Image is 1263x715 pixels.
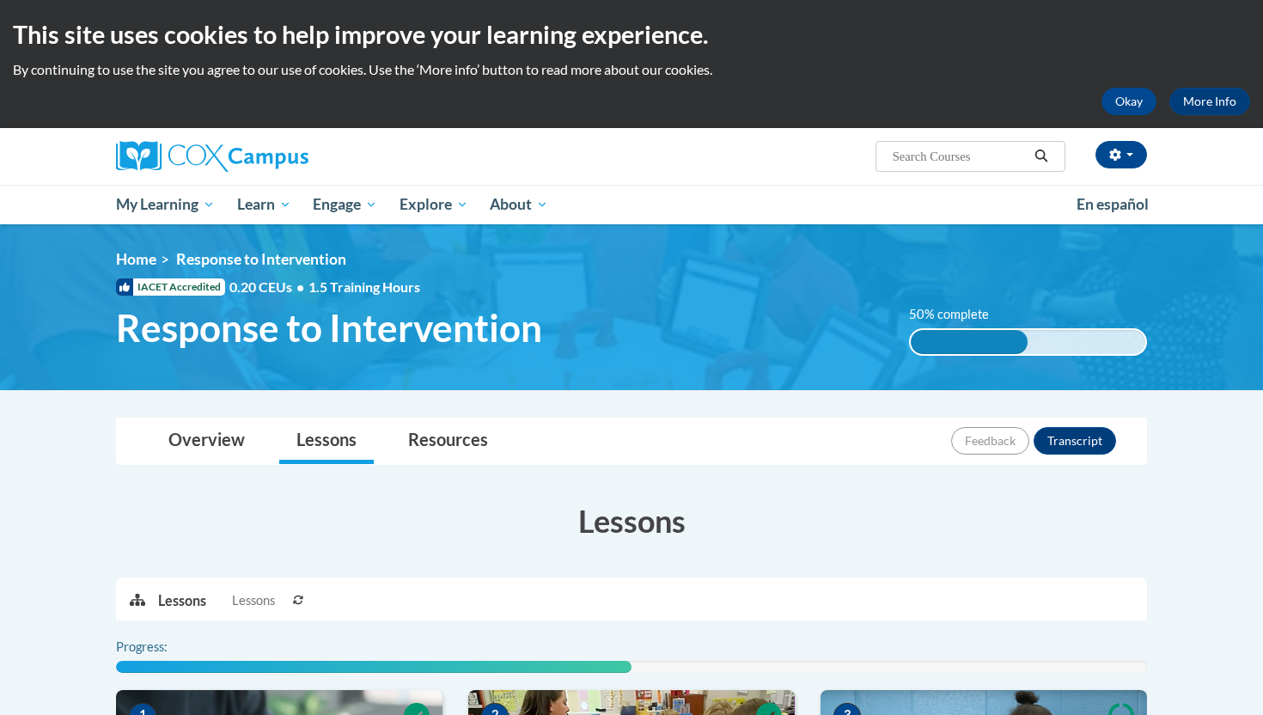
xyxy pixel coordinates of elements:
span: Response to Intervention [116,305,542,351]
div: 50% complete [911,330,1028,354]
span: 1.5 Training Hours [308,278,420,295]
a: More Info [1169,88,1250,115]
span: Explore [400,194,468,215]
a: Resources [391,419,505,464]
button: Okay [1101,88,1156,115]
span: Engage [313,194,377,215]
img: Cox Campus [116,141,308,172]
span: 0.20 CEUs [229,278,308,296]
a: En español [1065,186,1160,223]
p: Lessons [158,591,206,610]
a: Learn [226,185,302,224]
span: About [490,194,548,215]
input: Search Courses [891,146,1028,167]
a: Lessons [279,419,374,464]
a: Cox Campus [116,141,442,172]
button: Search [1028,146,1054,167]
button: Account Settings [1095,141,1147,168]
span: Response to Intervention [176,250,346,268]
a: Explore [388,185,479,224]
button: Transcript [1034,427,1116,455]
div: Main menu [90,185,1173,224]
p: By continuing to use the site you agree to our use of cookies. Use the ‘More info’ button to read... [13,60,1250,79]
a: Engage [302,185,388,224]
span: IACET Accredited [116,278,225,296]
label: Progress: [116,638,215,657]
span: My Learning [116,194,215,215]
button: Feedback [951,427,1029,455]
h2: This site uses cookies to help improve your learning experience. [13,17,1250,52]
span: Learn [237,194,291,215]
span: En español [1077,195,1149,213]
a: Home [116,250,156,268]
a: About [479,185,560,224]
span: Lessons [232,591,275,610]
h3: Lessons [116,499,1147,542]
a: Overview [151,419,262,464]
label: 50% complete [909,305,1008,324]
span: • [296,278,304,295]
a: My Learning [105,185,226,224]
